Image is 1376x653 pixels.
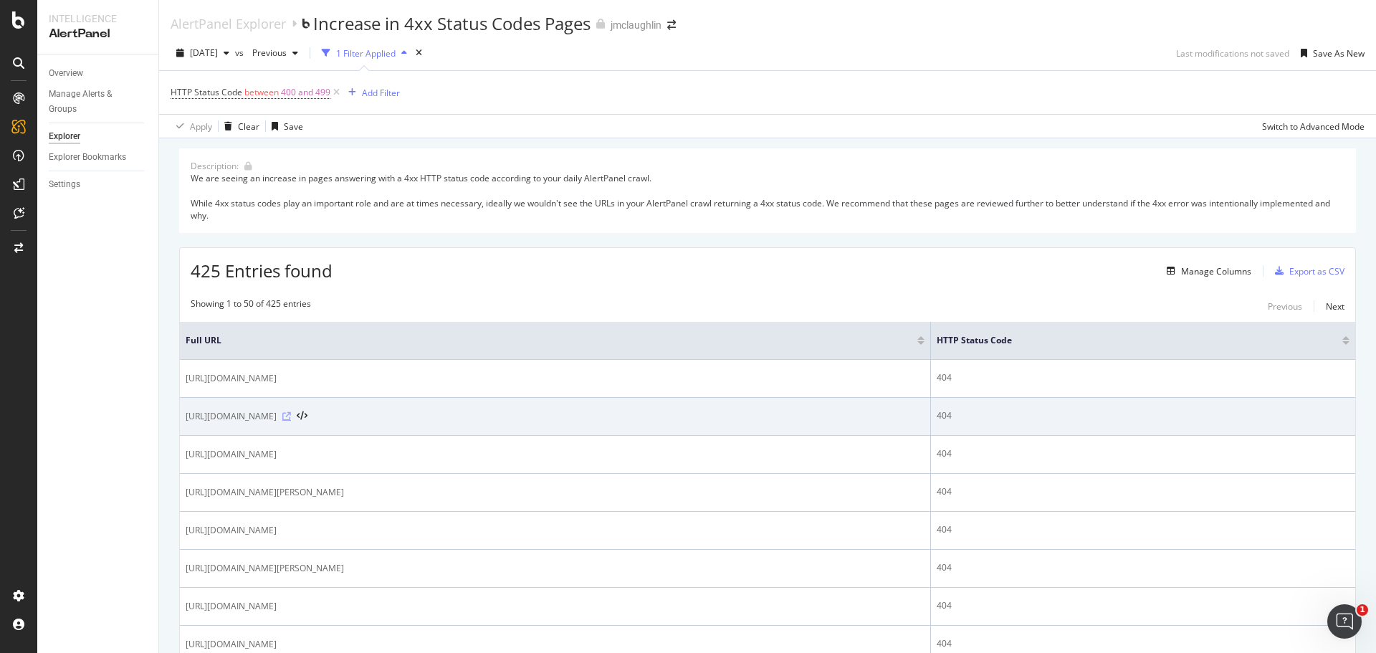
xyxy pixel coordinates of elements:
div: Manage Columns [1181,265,1251,277]
div: 404 [937,371,1349,384]
span: vs [235,47,247,59]
div: 404 [937,561,1349,574]
div: Overview [49,66,83,81]
div: Showing 1 to 50 of 425 entries [191,297,311,315]
a: Explorer [49,129,148,144]
a: Settings [49,177,148,192]
button: Add Filter [343,84,400,101]
div: Settings [49,177,80,192]
span: [URL][DOMAIN_NAME] [186,447,277,462]
div: Clear [238,120,259,133]
div: Add Filter [362,87,400,99]
span: 400 and 499 [281,82,330,103]
a: Overview [49,66,148,81]
div: arrow-right-arrow-left [667,20,676,30]
div: Switch to Advanced Mode [1262,120,1365,133]
a: Manage Alerts & Groups [49,87,148,117]
div: 404 [937,447,1349,460]
div: Explorer [49,129,80,144]
div: Save [284,120,303,133]
div: 404 [937,485,1349,498]
div: jmclaughlin [611,18,661,32]
div: Description: [191,160,239,172]
div: Increase in 4xx Status Codes Pages [313,11,591,36]
span: 2025 Sep. 4th [190,47,218,59]
button: Apply [171,115,212,138]
div: Save As New [1313,47,1365,59]
span: [URL][DOMAIN_NAME] [186,409,277,424]
button: 1 Filter Applied [316,42,413,65]
div: Next [1326,300,1344,313]
span: [URL][DOMAIN_NAME] [186,371,277,386]
span: between [244,86,279,98]
span: [URL][DOMAIN_NAME][PERSON_NAME] [186,485,344,500]
span: Full URL [186,334,896,347]
div: 404 [937,523,1349,536]
button: [DATE] [171,42,235,65]
a: AlertPanel Explorer [171,16,286,32]
iframe: Intercom live chat [1327,604,1362,639]
button: View HTML Source [297,411,307,421]
a: Visit Online Page [282,412,291,421]
a: Explorer Bookmarks [49,150,148,165]
div: Previous [1268,300,1302,313]
div: We are seeing an increase in pages answering with a 4xx HTTP status code according to your daily ... [191,172,1344,221]
span: [URL][DOMAIN_NAME][PERSON_NAME] [186,561,344,576]
div: Apply [190,120,212,133]
div: times [413,46,425,60]
div: Explorer Bookmarks [49,150,126,165]
button: Save As New [1295,42,1365,65]
button: Manage Columns [1161,262,1251,280]
div: Manage Alerts & Groups [49,87,135,117]
div: 404 [937,409,1349,422]
div: Export as CSV [1289,265,1344,277]
span: 1 [1357,604,1368,616]
button: Switch to Advanced Mode [1256,115,1365,138]
button: Next [1326,297,1344,315]
div: 404 [937,637,1349,650]
span: [URL][DOMAIN_NAME] [186,523,277,538]
div: 404 [937,599,1349,612]
div: Intelligence [49,11,147,26]
button: Previous [1268,297,1302,315]
div: AlertPanel [49,26,147,42]
span: HTTP Status Code [171,86,242,98]
span: 425 Entries found [191,259,333,282]
span: [URL][DOMAIN_NAME] [186,599,277,614]
div: Last modifications not saved [1176,47,1289,59]
span: [URL][DOMAIN_NAME] [186,637,277,652]
button: Clear [219,115,259,138]
button: Previous [247,42,304,65]
button: Export as CSV [1269,259,1344,282]
button: Save [266,115,303,138]
span: HTTP Status Code [937,334,1321,347]
span: Previous [247,47,287,59]
div: 1 Filter Applied [336,47,396,59]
